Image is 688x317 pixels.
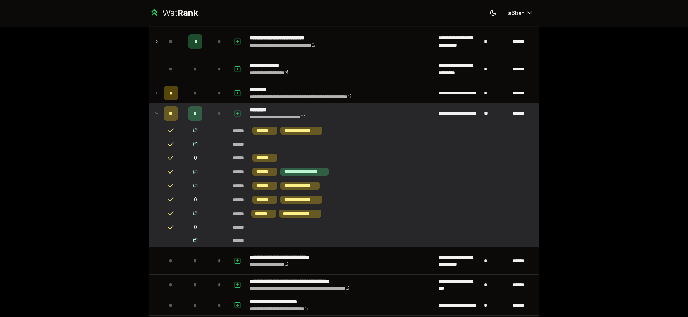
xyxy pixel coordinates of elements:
[181,193,210,206] td: 0
[193,141,198,148] div: # 1
[162,7,198,19] div: Wat
[193,182,198,189] div: # 1
[193,168,198,175] div: # 1
[177,8,198,18] span: Rank
[181,151,210,165] td: 0
[193,237,198,244] div: # 1
[193,210,198,217] div: # 1
[508,9,525,17] span: a6tian
[502,6,539,19] button: a6tian
[193,127,198,134] div: # 1
[181,221,210,234] td: 0
[149,7,198,19] a: WatRank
